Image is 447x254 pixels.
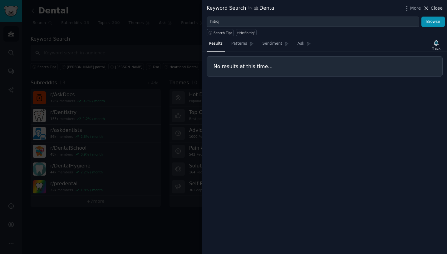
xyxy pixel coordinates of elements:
button: More [404,5,421,12]
a: title:"hitiq" [236,29,257,36]
span: Sentiment [263,41,282,47]
a: Patterns [229,39,256,52]
span: Search Tips [214,31,233,35]
span: Patterns [231,41,247,47]
span: Results [209,41,223,47]
span: Close [431,5,443,12]
button: Close [423,5,443,12]
span: in [248,6,252,11]
span: More [410,5,421,12]
button: Browse [421,17,445,27]
button: Track [430,38,443,52]
div: title:"hitiq" [238,31,255,35]
a: Ask [295,39,313,52]
input: Try a keyword related to your business [207,17,419,27]
a: Results [207,39,225,52]
div: Keyword Search Dental [207,4,276,12]
span: Ask [297,41,304,47]
a: Sentiment [260,39,291,52]
div: Track [432,46,440,51]
button: Search Tips [207,29,234,36]
h3: No results at this time... [214,63,436,70]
